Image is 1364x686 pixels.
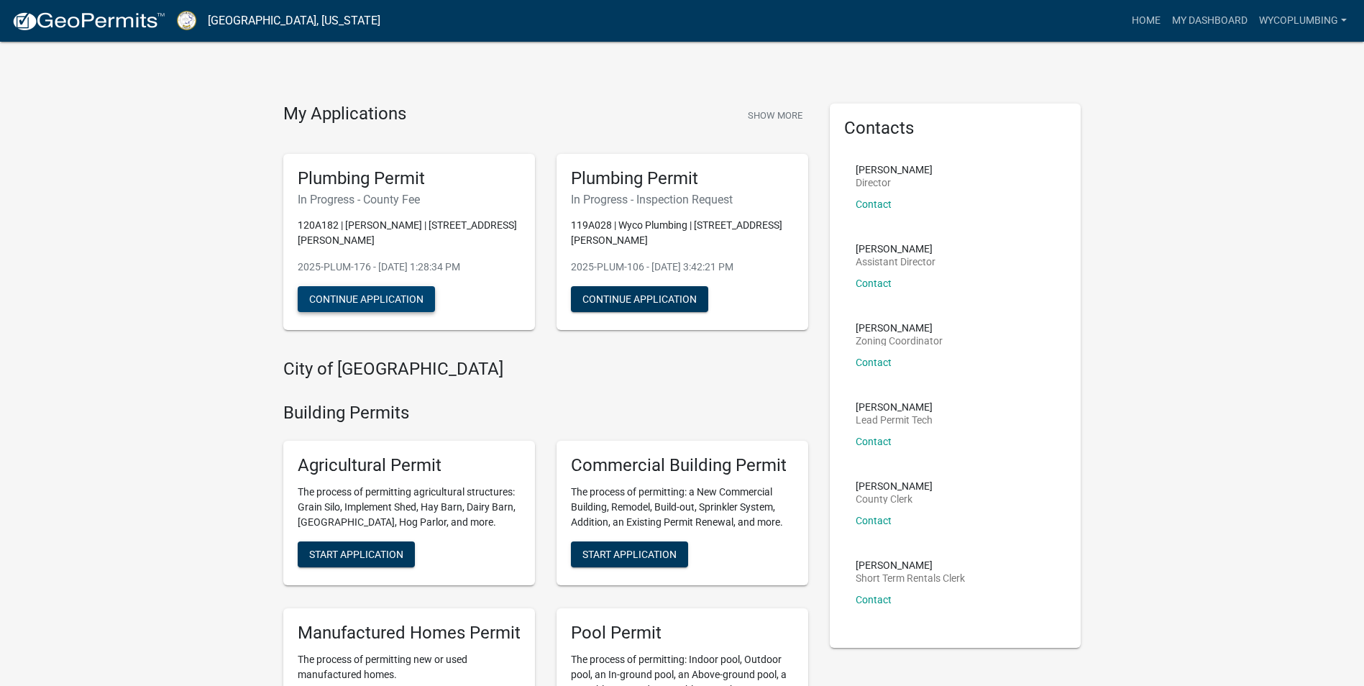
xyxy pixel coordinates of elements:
h5: Contacts [844,118,1067,139]
p: 2025-PLUM-106 - [DATE] 3:42:21 PM [571,260,794,275]
p: Assistant Director [856,257,935,267]
h5: Plumbing Permit [298,168,521,189]
h5: Agricultural Permit [298,455,521,476]
p: The process of permitting new or used manufactured homes. [298,652,521,682]
p: 2025-PLUM-176 - [DATE] 1:28:34 PM [298,260,521,275]
p: [PERSON_NAME] [856,560,965,570]
h5: Pool Permit [571,623,794,644]
a: [GEOGRAPHIC_DATA], [US_STATE] [208,9,380,33]
p: 120A182 | [PERSON_NAME] | [STREET_ADDRESS][PERSON_NAME] [298,218,521,248]
a: My Dashboard [1166,7,1253,35]
button: Show More [742,104,808,127]
h5: Manufactured Homes Permit [298,623,521,644]
a: Contact [856,357,892,368]
img: Putnam County, Georgia [177,11,196,30]
span: Start Application [582,548,677,559]
a: Contact [856,436,892,447]
p: Director [856,178,933,188]
p: Zoning Coordinator [856,336,943,346]
a: Home [1126,7,1166,35]
button: Start Application [571,541,688,567]
p: The process of permitting agricultural structures: Grain Silo, Implement Shed, Hay Barn, Dairy Ba... [298,485,521,530]
button: Continue Application [298,286,435,312]
h4: Building Permits [283,403,808,424]
p: 119A028 | Wyco Plumbing | [STREET_ADDRESS][PERSON_NAME] [571,218,794,248]
p: County Clerk [856,494,933,504]
h6: In Progress - Inspection Request [571,193,794,206]
a: Contact [856,515,892,526]
p: [PERSON_NAME] [856,244,935,254]
p: [PERSON_NAME] [856,402,933,412]
p: Lead Permit Tech [856,415,933,425]
p: Short Term Rentals Clerk [856,573,965,583]
p: The process of permitting: a New Commercial Building, Remodel, Build-out, Sprinkler System, Addit... [571,485,794,530]
p: [PERSON_NAME] [856,481,933,491]
p: [PERSON_NAME] [856,323,943,333]
h4: My Applications [283,104,406,125]
h5: Commercial Building Permit [571,455,794,476]
h5: Plumbing Permit [571,168,794,189]
button: Start Application [298,541,415,567]
a: Contact [856,278,892,289]
button: Continue Application [571,286,708,312]
a: Contact [856,198,892,210]
h4: City of [GEOGRAPHIC_DATA] [283,359,808,380]
a: wycoplumbing [1253,7,1352,35]
span: Start Application [309,548,403,559]
a: Contact [856,594,892,605]
h6: In Progress - County Fee [298,193,521,206]
p: [PERSON_NAME] [856,165,933,175]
